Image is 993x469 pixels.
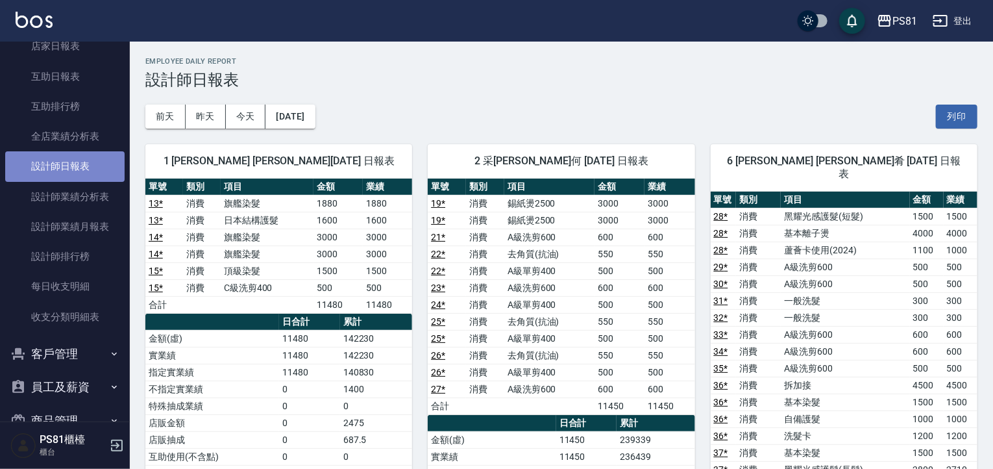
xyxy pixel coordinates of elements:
[595,179,644,196] th: 金額
[183,246,221,262] td: 消費
[595,398,644,414] td: 11450
[183,262,221,279] td: 消費
[340,381,412,398] td: 1400
[944,326,977,343] td: 600
[466,347,504,364] td: 消費
[161,155,397,168] span: 1 [PERSON_NAME] [PERSON_NAME][DATE] 日報表
[363,279,412,296] td: 500
[466,262,504,279] td: 消費
[644,330,694,347] td: 500
[145,330,279,347] td: 金額(虛)
[340,314,412,331] th: 累計
[466,279,504,296] td: 消費
[910,343,944,360] td: 600
[279,347,340,364] td: 11480
[145,431,279,448] td: 店販抽成
[736,259,781,275] td: 消費
[340,448,412,465] td: 0
[644,381,694,398] td: 600
[781,394,909,411] td: 基本染髮
[340,398,412,414] td: 0
[340,364,412,381] td: 140830
[781,360,909,377] td: A級洗剪600
[595,330,644,347] td: 500
[944,360,977,377] td: 500
[781,411,909,427] td: 自備護髮
[16,12,53,28] img: Logo
[736,309,781,326] td: 消費
[221,212,313,229] td: 日本結構護髮
[443,155,679,168] span: 2 采[PERSON_NAME]何 [DATE] 日報表
[644,279,694,296] td: 600
[221,262,313,279] td: 頂級染髮
[644,262,694,279] td: 500
[910,292,944,309] td: 300
[428,179,694,415] table: a dense table
[504,195,595,212] td: 錫紙燙2500
[504,212,595,229] td: 錫紙燙2500
[556,448,617,465] td: 11450
[644,179,694,196] th: 業績
[145,414,279,431] td: 店販金額
[781,377,909,394] td: 拆加接
[910,377,944,394] td: 4500
[145,296,183,313] td: 合計
[428,431,556,448] td: 金額(虛)
[644,212,694,229] td: 3000
[466,179,504,196] th: 類別
[910,427,944,444] td: 1200
[279,330,340,347] td: 11480
[145,398,279,414] td: 特殊抽成業績
[504,246,595,262] td: 去角質(抗油)
[363,296,412,313] td: 11480
[504,347,595,364] td: 去角質(抗油)
[944,427,977,444] td: 1200
[504,381,595,398] td: A級洗剪600
[781,427,909,444] td: 洗髮卡
[910,309,944,326] td: 300
[5,151,125,181] a: 設計師日報表
[428,398,466,414] td: 合計
[504,229,595,246] td: A級洗剪600
[910,242,944,259] td: 1100
[936,105,977,129] button: 列印
[781,259,909,275] td: A級洗剪600
[595,246,644,262] td: 550
[944,444,977,461] td: 1500
[10,433,36,459] img: Person
[595,381,644,398] td: 600
[736,242,781,259] td: 消費
[504,364,595,381] td: A級單剪400
[466,381,504,398] td: 消費
[279,364,340,381] td: 11480
[5,182,125,212] a: 設計師業績分析表
[145,105,186,129] button: 前天
[644,246,694,262] td: 550
[313,246,363,262] td: 3000
[892,13,917,29] div: PS81
[279,448,340,465] td: 0
[145,448,279,465] td: 互助使用(不含點)
[944,225,977,242] td: 4000
[595,279,644,296] td: 600
[5,62,125,92] a: 互助日報表
[736,292,781,309] td: 消費
[736,326,781,343] td: 消費
[221,195,313,212] td: 旗艦染髮
[736,394,781,411] td: 消費
[910,326,944,343] td: 600
[5,92,125,121] a: 互助排行榜
[363,262,412,279] td: 1500
[736,192,781,209] th: 類別
[872,8,922,34] button: PS81
[466,296,504,313] td: 消費
[504,179,595,196] th: 項目
[910,225,944,242] td: 4000
[313,179,363,196] th: 金額
[279,314,340,331] th: 日合計
[5,302,125,332] a: 收支分類明細表
[644,313,694,330] td: 550
[910,208,944,225] td: 1500
[183,195,221,212] td: 消費
[910,360,944,377] td: 500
